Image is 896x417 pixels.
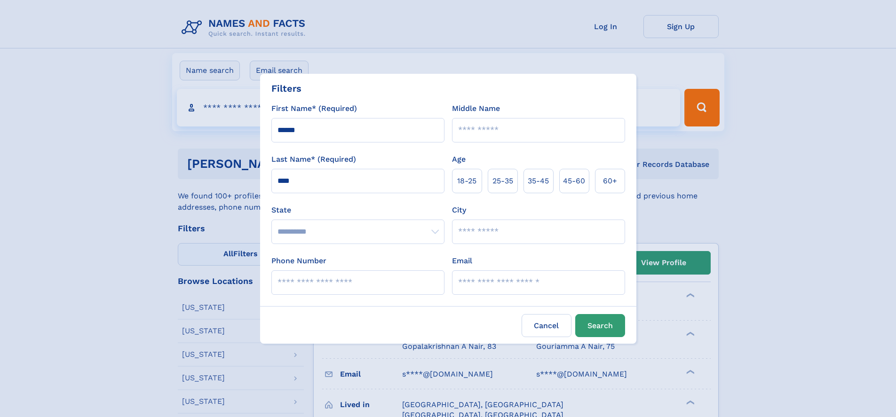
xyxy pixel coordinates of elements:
[457,175,476,187] span: 18‑25
[271,154,356,165] label: Last Name* (Required)
[528,175,549,187] span: 35‑45
[492,175,513,187] span: 25‑35
[271,103,357,114] label: First Name* (Required)
[452,255,472,267] label: Email
[522,314,571,337] label: Cancel
[575,314,625,337] button: Search
[271,205,444,216] label: State
[563,175,585,187] span: 45‑60
[452,103,500,114] label: Middle Name
[271,81,301,95] div: Filters
[452,154,466,165] label: Age
[452,205,466,216] label: City
[271,255,326,267] label: Phone Number
[603,175,617,187] span: 60+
